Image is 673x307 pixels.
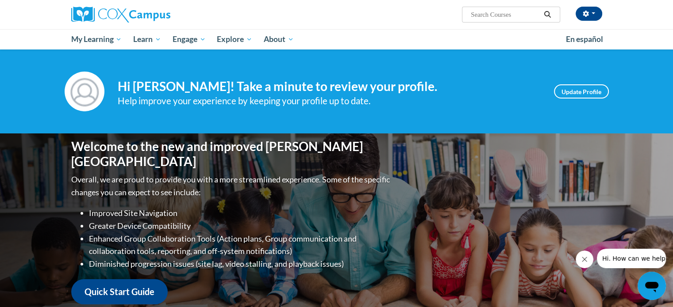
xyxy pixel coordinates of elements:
a: En español [560,30,609,49]
a: My Learning [65,29,128,49]
span: Engage [173,34,206,45]
li: Diminished progression issues (site lag, video stalling, and playback issues) [89,258,392,270]
h1: Welcome to the new and improved [PERSON_NAME][GEOGRAPHIC_DATA] [71,139,392,169]
span: Learn [133,34,161,45]
a: Update Profile [554,84,609,99]
a: Engage [167,29,212,49]
iframe: Message from company [597,249,666,268]
button: Search [541,9,554,20]
span: Explore [217,34,252,45]
li: Greater Device Compatibility [89,220,392,232]
a: Explore [211,29,258,49]
div: Main menu [58,29,615,49]
a: Quick Start Guide [71,279,168,304]
a: About [258,29,300,49]
img: Profile Image [65,72,104,111]
iframe: Close message [576,250,593,268]
span: Hi. How can we help? [5,6,72,13]
li: Improved Site Navigation [89,207,392,220]
span: En español [566,34,603,44]
button: Account Settings [576,7,602,21]
p: Overall, we are proud to provide you with a more streamlined experience. Some of the specific cha... [71,173,392,199]
a: Cox Campus [71,7,239,23]
div: Help improve your experience by keeping your profile up to date. [118,94,541,108]
a: Learn [127,29,167,49]
h4: Hi [PERSON_NAME]! Take a minute to review your profile. [118,79,541,94]
input: Search Courses [470,9,541,20]
iframe: Button to launch messaging window [638,272,666,300]
img: Cox Campus [71,7,170,23]
span: About [264,34,294,45]
span: My Learning [71,34,122,45]
li: Enhanced Group Collaboration Tools (Action plans, Group communication and collaboration tools, re... [89,232,392,258]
